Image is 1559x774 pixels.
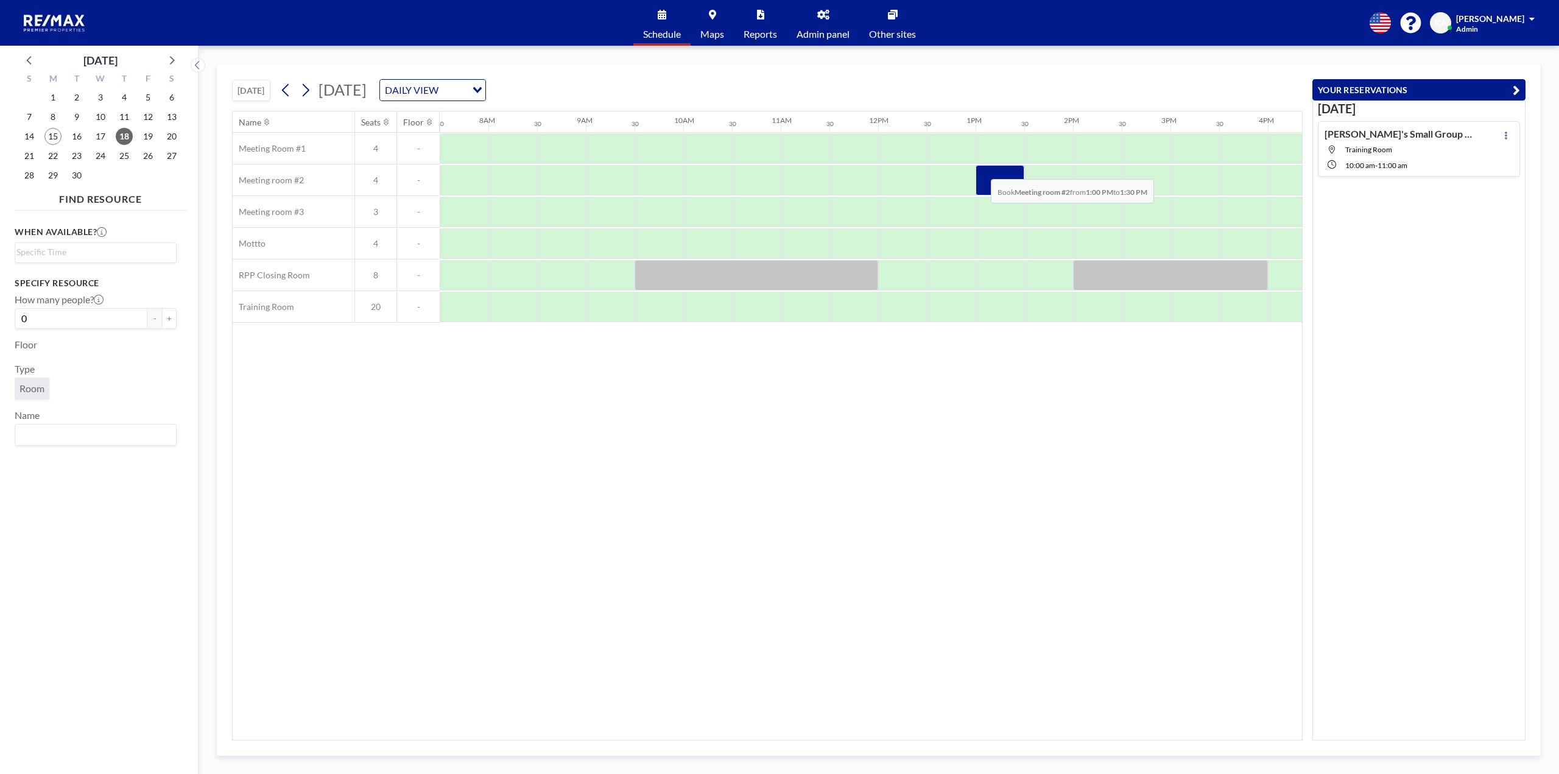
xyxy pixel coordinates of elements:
span: Thursday, September 11, 2025 [116,108,133,125]
div: 30 [1119,120,1126,128]
div: T [65,72,89,88]
div: 4PM [1259,116,1274,125]
span: Saturday, September 20, 2025 [163,128,180,145]
label: Type [15,363,35,375]
div: F [136,72,160,88]
div: 10AM [674,116,694,125]
button: + [162,308,177,329]
div: 30 [437,120,444,128]
div: Search for option [15,424,176,445]
span: Friday, September 12, 2025 [139,108,157,125]
div: Floor [403,117,424,128]
span: - [397,301,440,312]
span: Sunday, September 28, 2025 [21,167,38,184]
span: DAILY VIEW [382,82,441,98]
span: Admin panel [797,29,850,39]
div: S [18,72,41,88]
span: 11:00 AM [1378,161,1407,170]
b: 1:00 PM [1086,188,1113,197]
span: - [1375,161,1378,170]
span: Meeting room #3 [233,206,304,217]
span: Thursday, September 4, 2025 [116,89,133,106]
span: Monday, September 29, 2025 [44,167,62,184]
div: T [112,72,136,88]
span: Friday, September 5, 2025 [139,89,157,106]
b: 1:30 PM [1120,188,1147,197]
div: [DATE] [83,52,118,69]
div: 11AM [772,116,792,125]
h3: Specify resource [15,278,177,289]
span: Admin [1456,24,1478,33]
span: Tuesday, September 30, 2025 [68,167,85,184]
label: Floor [15,339,37,351]
b: Meeting room #2 [1015,188,1070,197]
span: Wednesday, September 10, 2025 [92,108,109,125]
div: 2PM [1064,116,1079,125]
span: Meeting room #2 [233,175,304,186]
span: Monday, September 15, 2025 [44,128,62,145]
input: Search for option [442,82,465,98]
span: Schedule [643,29,681,39]
span: Saturday, September 13, 2025 [163,108,180,125]
span: 8 [355,270,396,281]
span: Reports [744,29,777,39]
span: Sunday, September 21, 2025 [21,147,38,164]
span: Thursday, September 25, 2025 [116,147,133,164]
h3: [DATE] [1318,101,1520,116]
span: RPP Closing Room [233,270,310,281]
div: 8AM [479,116,495,125]
span: 3 [355,206,396,217]
span: Other sites [869,29,916,39]
span: Maps [700,29,724,39]
span: Room [19,382,44,395]
div: 9AM [577,116,593,125]
span: Saturday, September 6, 2025 [163,89,180,106]
span: Sunday, September 7, 2025 [21,108,38,125]
span: Saturday, September 27, 2025 [163,147,180,164]
div: 12PM [869,116,889,125]
span: Monday, September 22, 2025 [44,147,62,164]
div: 30 [924,120,931,128]
span: Mottto [233,238,266,249]
span: 4 [355,238,396,249]
span: Meeting Room #1 [233,143,306,154]
span: Book from to [991,179,1154,203]
span: [DATE] [318,80,367,99]
button: [DATE] [232,80,270,101]
h4: FIND RESOURCE [15,188,186,205]
span: [PERSON_NAME] [1456,13,1524,24]
span: - [397,143,440,154]
span: Friday, September 19, 2025 [139,128,157,145]
span: Wednesday, September 3, 2025 [92,89,109,106]
span: Tuesday, September 9, 2025 [68,108,85,125]
div: Name [239,117,261,128]
span: - [397,238,440,249]
span: KA [1435,18,1447,29]
span: Wednesday, September 17, 2025 [92,128,109,145]
div: 30 [1216,120,1223,128]
div: 30 [632,120,639,128]
h4: [PERSON_NAME]'s Small Group Meeting [1325,128,1477,140]
div: 30 [1021,120,1029,128]
span: Thursday, September 18, 2025 [116,128,133,145]
div: Search for option [15,243,176,261]
span: Tuesday, September 16, 2025 [68,128,85,145]
label: Name [15,409,40,421]
span: Monday, September 8, 2025 [44,108,62,125]
span: - [397,175,440,186]
span: Tuesday, September 23, 2025 [68,147,85,164]
div: 3PM [1161,116,1177,125]
span: 20 [355,301,396,312]
span: Training Room [1345,145,1392,154]
span: - [397,270,440,281]
label: How many people? [15,294,104,306]
button: YOUR RESERVATIONS [1312,79,1526,100]
div: Seats [361,117,381,128]
div: W [89,72,113,88]
div: M [41,72,65,88]
img: organization-logo [19,11,90,35]
span: Tuesday, September 2, 2025 [68,89,85,106]
span: Friday, September 26, 2025 [139,147,157,164]
div: Search for option [380,80,485,100]
input: Search for option [16,245,169,259]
